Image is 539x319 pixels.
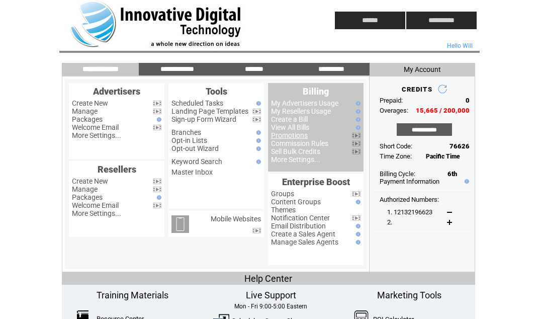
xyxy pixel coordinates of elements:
[271,155,320,164] a: More Settings...
[254,130,261,135] img: help.gif
[353,125,361,130] img: help.gif
[462,179,469,184] img: help.gif
[380,142,412,150] span: Short Code:
[387,208,432,216] span: 1. 12132196623
[252,228,261,233] img: video.png
[353,101,361,106] img: help.gif
[244,273,292,284] span: Help Center
[271,99,338,107] a: My Advertisers Usage
[72,177,108,185] a: Create New
[171,144,219,152] a: Opt-out Wizard
[254,101,261,106] img: help.gif
[450,142,470,150] span: 76626
[466,97,470,104] span: 0
[271,230,335,238] a: Create a Sales Agent
[377,290,441,300] span: Marketing Tools
[153,187,161,192] img: video.png
[303,86,329,97] span: Billing
[282,177,350,187] span: Enterprise Boost
[352,191,361,197] img: video.png
[171,107,248,115] a: Landing Page Templates
[416,107,470,114] span: 15,665 / 200,000
[380,107,408,114] span: Overages:
[72,185,98,193] a: Manage
[404,65,441,73] span: My Account
[447,170,457,178] span: 6th
[171,168,213,176] a: Master Inbox
[72,123,119,131] a: Welcome Email
[271,147,320,155] a: Sell Bulk Credits
[271,123,309,131] a: View All Bills
[447,42,473,49] span: Hello Will
[352,133,361,138] img: video.png
[153,125,161,130] img: video.png
[252,117,261,122] img: video.png
[171,128,201,136] a: Branches
[171,136,207,144] a: Opt-in Lists
[72,99,108,107] a: Create New
[271,107,331,115] a: My Resellers Usage
[254,138,261,143] img: help.gif
[254,159,261,164] img: help.gif
[171,215,189,233] img: mobile-websites.png
[153,203,161,208] img: video.png
[72,107,98,115] a: Manage
[153,101,161,106] img: video.png
[380,196,439,203] span: Authorized Numbers:
[352,141,361,146] img: video.png
[246,290,296,300] span: Live Support
[353,200,361,204] img: help.gif
[72,209,121,217] a: More Settings...
[171,157,222,166] a: Keyword Search
[72,131,121,139] a: More Settings...
[171,115,236,123] a: Sign-up Form Wizard
[380,170,415,178] span: Billing Cycle:
[211,215,261,223] a: Mobile Websites
[254,146,261,151] img: help.gif
[380,97,403,104] span: Prepaid:
[380,178,439,185] a: Payment Information
[206,86,227,97] span: Tools
[171,99,223,107] a: Scheduled Tasks
[97,290,168,300] span: Training Materials
[153,109,161,114] img: video.png
[353,240,361,245] img: help.gif
[352,149,361,154] img: video.png
[387,218,392,226] span: 2.
[271,139,328,147] a: Commission Rules
[271,131,308,139] a: Promotions
[271,214,330,222] a: Notification Center
[353,117,361,122] img: help.gif
[234,303,307,310] span: Mon - Fri 9:00-5:00 Eastern
[72,193,103,201] a: Packages
[271,115,308,123] a: Create a Bill
[72,115,103,123] a: Packages
[271,238,338,246] a: Manage Sales Agents
[271,198,321,206] a: Content Groups
[98,164,136,175] span: Resellers
[402,86,432,93] span: CREDITS
[353,232,361,236] img: help.gif
[426,153,460,160] span: Pacific Time
[154,195,161,200] img: help.gif
[353,224,361,228] img: help.gif
[271,222,326,230] a: Email Distribution
[353,109,361,114] img: help.gif
[352,215,361,221] img: video.png
[153,179,161,184] img: video.png
[380,152,412,160] span: Time Zone:
[72,201,119,209] a: Welcome Email
[154,117,161,122] img: help.gif
[252,109,261,114] img: video.png
[93,86,140,97] span: Advertisers
[271,206,296,214] a: Themes
[271,190,294,198] a: Groups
